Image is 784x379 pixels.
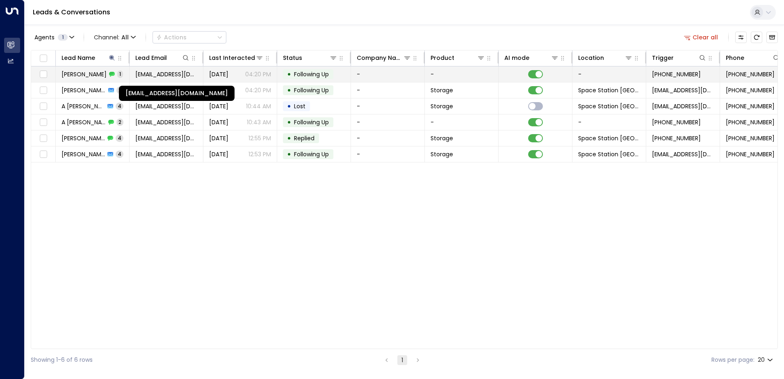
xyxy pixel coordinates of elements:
[135,134,197,142] span: 90nester-funding@icloud.com
[431,53,485,63] div: Product
[578,53,604,63] div: Location
[357,53,411,63] div: Company Name
[62,134,105,142] span: Maria Humphreys
[735,32,747,43] button: Customize
[156,34,187,41] div: Actions
[116,87,123,94] span: 2
[91,32,139,43] button: Channel:All
[119,86,235,101] div: [EMAIL_ADDRESS][DOMAIN_NAME]
[504,53,529,63] div: AI mode
[351,146,425,162] td: -
[431,86,453,94] span: Storage
[135,150,197,158] span: 90nester-funding@icloud.com
[58,34,68,41] span: 1
[351,82,425,98] td: -
[425,114,499,130] td: -
[681,32,722,43] button: Clear all
[116,119,123,126] span: 2
[652,150,714,158] span: leads@space-station.co.uk
[425,66,499,82] td: -
[726,86,775,94] span: +447749606266
[38,69,48,80] span: Toggle select row
[397,355,407,365] button: page 1
[116,135,123,142] span: 4
[62,150,105,158] span: Maria Humphreys
[751,32,762,43] span: Refresh
[33,7,110,17] a: Leads & Conversations
[209,53,255,63] div: Last Interacted
[431,102,453,110] span: Storage
[294,118,329,126] span: Following Up
[726,70,775,78] span: +447749606266
[283,53,337,63] div: Status
[652,70,701,78] span: +447749606266
[351,66,425,82] td: -
[62,53,95,63] div: Lead Name
[135,70,197,78] span: cl.rmhumphrey@gmail.com
[578,150,640,158] span: Space Station Brentford
[62,53,116,63] div: Lead Name
[351,98,425,114] td: -
[31,356,93,364] div: Showing 1-6 of 6 rows
[287,147,291,161] div: •
[652,86,714,94] span: leads@space-station.co.uk
[245,86,271,94] p: 04:20 PM
[578,134,640,142] span: Space Station Brentford
[431,150,453,158] span: Storage
[287,115,291,129] div: •
[135,102,197,110] span: aphumphreys@hotmail.co.uk
[209,102,228,110] span: Jul 27, 2025
[153,31,226,43] button: Actions
[572,114,646,130] td: -
[38,149,48,160] span: Toggle select row
[245,70,271,78] p: 04:20 PM
[287,99,291,113] div: •
[135,53,167,63] div: Lead Email
[294,134,315,142] span: Replied
[153,31,226,43] div: Button group with a nested menu
[294,150,329,158] span: Following Up
[116,103,123,110] span: 4
[726,53,780,63] div: Phone
[431,134,453,142] span: Storage
[209,70,228,78] span: Aug 20, 2025
[572,66,646,82] td: -
[209,118,228,126] span: Jul 24, 2025
[38,85,48,96] span: Toggle select row
[209,134,228,142] span: Jul 21, 2025
[287,83,291,97] div: •
[652,102,714,110] span: leads@space-station.co.uk
[31,32,77,43] button: Agents1
[652,53,707,63] div: Trigger
[62,118,106,126] span: A Humphreys
[209,53,264,63] div: Last Interacted
[726,102,775,110] span: +447815124587
[248,134,271,142] p: 12:55 PM
[135,53,190,63] div: Lead Email
[247,118,271,126] p: 10:43 AM
[38,117,48,128] span: Toggle select row
[357,53,403,63] div: Company Name
[209,150,228,158] span: Jul 20, 2025
[62,102,105,110] span: A Humphreys
[652,53,674,63] div: Trigger
[91,32,139,43] span: Channel:
[504,53,559,63] div: AI mode
[726,134,775,142] span: +447568457308
[248,150,271,158] p: 12:53 PM
[381,355,423,365] nav: pagination navigation
[766,32,778,43] button: Archived Leads
[135,118,197,126] span: aphumphreys@hotmail.co.uk
[246,102,271,110] p: 10:44 AM
[652,118,701,126] span: +447815124587
[578,86,640,94] span: Space Station Solihull
[34,34,55,40] span: Agents
[62,86,106,94] span: Richard Humphrey
[287,131,291,145] div: •
[116,151,123,158] span: 4
[121,34,129,41] span: All
[287,67,291,81] div: •
[294,86,329,94] span: Following Up
[38,101,48,112] span: Toggle select row
[283,53,302,63] div: Status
